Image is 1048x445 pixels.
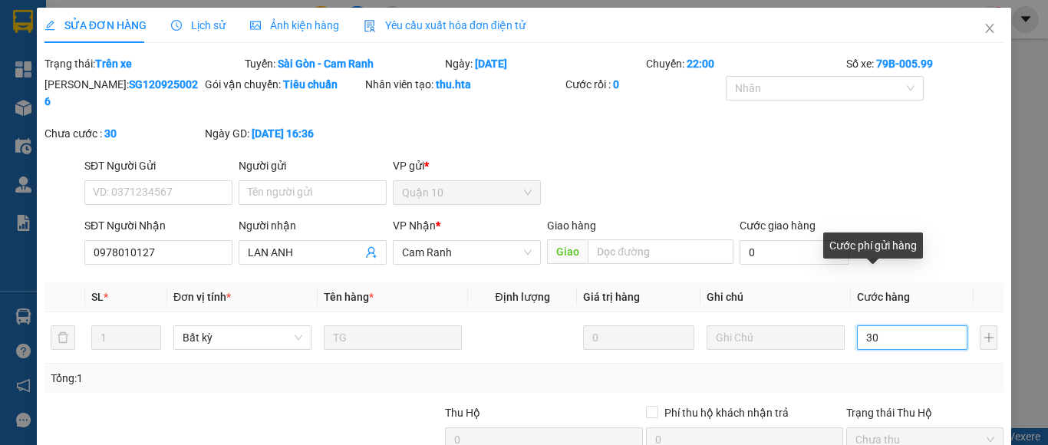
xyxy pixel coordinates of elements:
span: edit [44,20,55,31]
button: delete [51,325,75,350]
b: 79B-005.99 [876,58,933,70]
input: VD: Bàn, Ghế [324,325,462,350]
span: VP Nhận [393,219,436,232]
b: Sài Gòn - Cam Ranh [278,58,374,70]
div: Trạng thái: [43,55,243,72]
div: Chuyến: [644,55,845,72]
div: Cước phí gửi hàng [823,232,923,259]
span: Yêu cầu xuất hóa đơn điện tử [364,19,526,31]
span: Quận 10 [402,181,532,204]
div: SĐT Người Gửi [84,157,232,174]
span: clock-circle [171,20,182,31]
button: Close [968,8,1011,51]
span: picture [250,20,261,31]
div: Ngày GD: [205,125,362,142]
span: SỬA ĐƠN HÀNG [44,19,147,31]
b: thu.hta [436,78,471,91]
button: plus [980,325,997,350]
div: Gói vận chuyển: [205,76,362,93]
span: Lịch sử [171,19,226,31]
div: Người nhận [239,217,387,234]
span: Đơn vị tính [173,291,231,303]
span: Cam Ranh [402,241,532,264]
div: Người gửi [239,157,387,174]
div: Tuyến: [243,55,443,72]
img: icon [364,20,376,32]
span: Giao [547,239,588,264]
input: Ghi Chú [707,325,845,350]
b: 22:00 [687,58,714,70]
b: Trên xe [95,58,132,70]
div: [PERSON_NAME]: [44,76,202,110]
b: [DATE] [475,58,507,70]
span: Thu Hộ [445,407,480,419]
input: Dọc đường [588,239,733,264]
span: Phí thu hộ khách nhận trả [658,404,795,421]
b: [DATE] 16:36 [252,127,314,140]
span: Ảnh kiện hàng [250,19,339,31]
span: Giá trị hàng [583,291,640,303]
b: 0 [613,78,619,91]
div: SĐT Người Nhận [84,217,232,234]
span: Bất kỳ [183,326,302,349]
input: 0 [583,325,694,350]
b: 30 [104,127,117,140]
span: Định lượng [495,291,549,303]
span: SL [91,291,104,303]
input: Cước giao hàng [740,240,849,265]
div: Tổng: 1 [51,370,406,387]
div: Số xe: [845,55,1005,72]
div: Cước rồi : [565,76,723,93]
span: Cước hàng [857,291,910,303]
div: Nhân viên tạo: [365,76,562,93]
div: VP gửi [393,157,541,174]
th: Ghi chú [700,282,851,312]
span: Giao hàng [547,219,596,232]
b: Tiêu chuẩn [283,78,338,91]
div: Chưa cước : [44,125,202,142]
label: Cước giao hàng [740,219,816,232]
div: Trạng thái Thu Hộ [846,404,1004,421]
span: close [984,22,996,35]
span: Tên hàng [324,291,374,303]
span: user-add [365,246,377,259]
div: Ngày: [443,55,644,72]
